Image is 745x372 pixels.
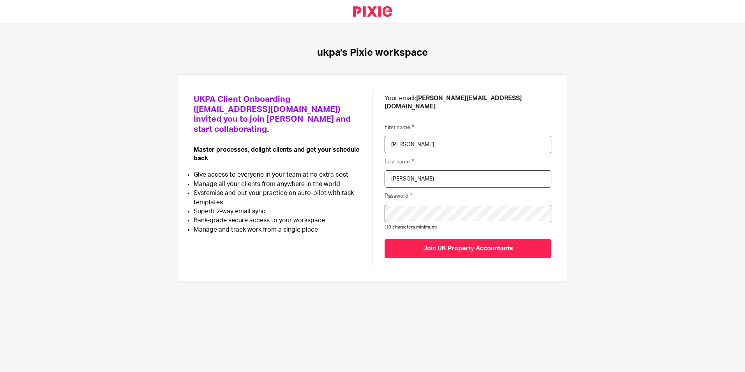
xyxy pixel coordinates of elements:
input: Join UK Property Accountants [385,239,551,258]
span: (10 characters minimum) [385,225,437,229]
h1: ukpa's Pixie workspace [317,47,428,59]
li: Systemise and put your practice on auto-pilot with task templates [194,189,361,207]
label: First name [385,123,414,132]
span: UKPA Client Onboarding ([EMAIL_ADDRESS][DOMAIN_NAME]) invited you to join [PERSON_NAME] and start... [194,95,351,133]
li: Give access to everyone in your team at no extra cost [194,170,361,179]
li: Superb 2-way email sync [194,207,361,216]
li: Manage and track work from a single place [194,225,361,234]
li: Manage all your clients from anywhere in the world [194,180,361,189]
label: Password [385,191,412,200]
label: Last name [385,157,414,166]
li: Bank-grade secure access to your workspace [194,216,361,225]
input: First name [385,136,551,153]
p: Master processes, delight clients and get your schedule back [194,146,361,163]
p: Your email: [385,94,551,111]
b: [PERSON_NAME][EMAIL_ADDRESS][DOMAIN_NAME] [385,95,522,110]
input: Last name [385,170,551,188]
